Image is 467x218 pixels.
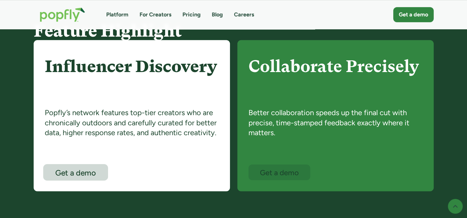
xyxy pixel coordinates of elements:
div: Get a demo [254,169,305,176]
a: Get a demo [248,164,310,180]
div: Get a demo [49,169,102,177]
a: Get a demo [43,164,108,181]
a: Get a demo [393,7,434,22]
div: Better collaboration speeds up the final cut with precise, time-stamped feedback exactly where it... [248,108,423,164]
a: Careers [234,11,254,18]
a: home [34,1,91,28]
a: Blog [212,11,223,18]
h4: Feature Highlight [34,22,434,40]
h4: Influencer Discovery [45,57,219,102]
div: Get a demo [399,11,428,18]
strong: Collaborate Precisely [248,57,419,76]
div: Popfly’s network features top-tier creators who are chronically outdoors and carefully curated fo... [45,108,219,164]
a: For Creators [140,11,171,18]
a: Pricing [182,11,201,18]
a: Platform [106,11,128,18]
